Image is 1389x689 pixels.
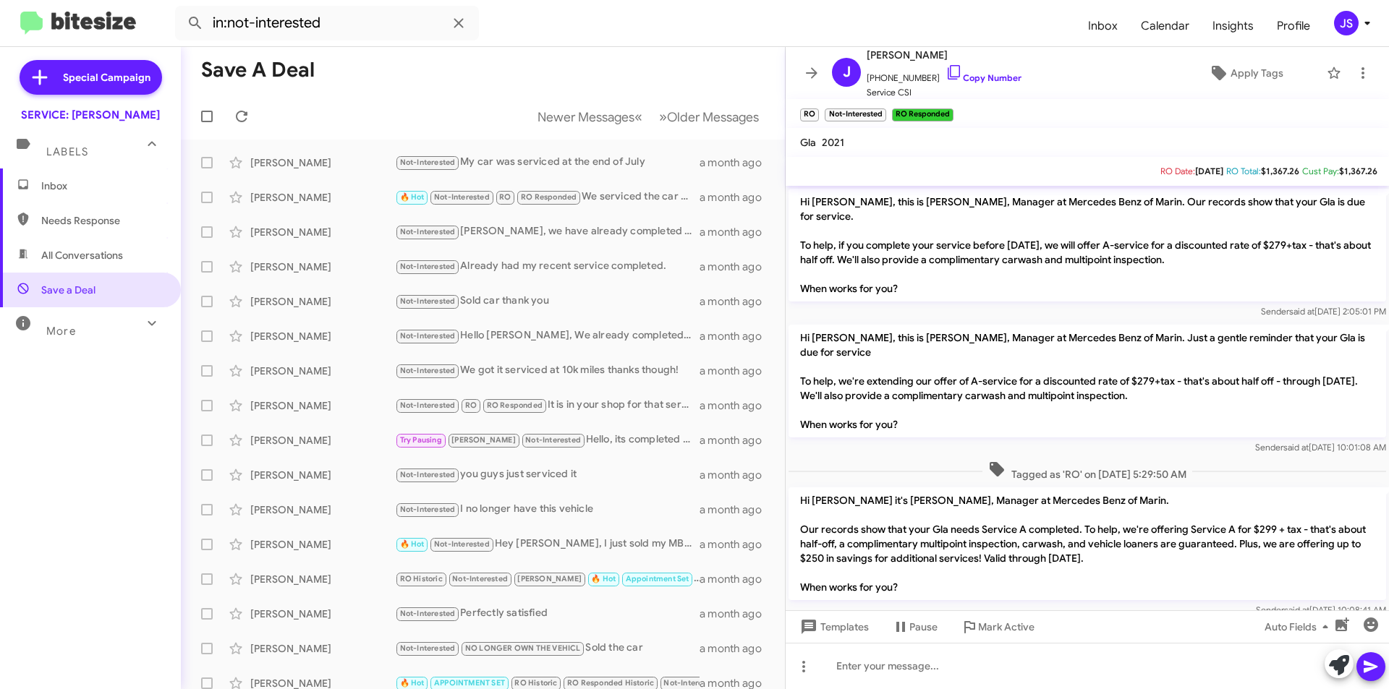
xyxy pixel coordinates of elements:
span: Inbox [1076,5,1129,47]
span: Not-Interested [400,296,456,306]
div: you guys just serviced it [395,466,700,483]
span: RO [499,192,511,202]
span: said at [1289,306,1314,317]
span: RO Responded [487,401,543,410]
button: JS [1322,11,1373,35]
span: Sender [DATE] 2:05:01 PM [1261,306,1386,317]
div: [PERSON_NAME] [250,572,395,586]
span: Not-Interested [400,227,456,236]
span: Insights [1201,5,1265,47]
div: My car was serviced at the end of July [395,154,700,171]
span: Pause [909,614,938,640]
div: JS [1334,11,1359,35]
span: Not-Interested [400,643,456,653]
div: a month ago [700,537,773,552]
input: Search [175,6,479,40]
p: Hi [PERSON_NAME] it's [PERSON_NAME], Manager at Mercedes Benz of Marin. Our records show that you... [789,487,1386,600]
span: 🔥 Hot [400,678,425,688]
span: Inbox [41,179,164,193]
div: a month ago [700,433,773,448]
span: Newer Messages [538,109,634,125]
div: a month ago [700,572,773,586]
span: RO Date: [1160,166,1195,176]
span: Templates [797,614,869,640]
span: RO Responded Historic [567,678,654,688]
span: APPOINTMENT SET [434,678,505,688]
a: Profile [1265,5,1322,47]
div: a month ago [700,502,773,517]
button: Mark Active [949,614,1046,640]
div: a month ago [700,294,773,309]
span: Not-Interested [434,192,490,202]
div: [PERSON_NAME] [250,433,395,448]
div: [PERSON_NAME] [250,468,395,482]
span: Not-Interested [400,505,456,514]
span: [PERSON_NAME] [517,574,582,583]
div: [PERSON_NAME] [250,294,395,309]
button: Next [650,102,768,132]
div: a month ago [700,329,773,343]
div: We serviced the car at your dealership last week. I'm sure they charged much more [395,189,700,205]
small: RO [800,108,819,121]
span: 2021 [822,136,844,149]
span: Gla [800,136,816,149]
span: [PERSON_NAME] [451,435,516,445]
div: [PERSON_NAME], we have already completed a service ([DATE]), and the car is now in for a new fron... [395,223,700,240]
a: Special Campaign [20,60,162,95]
button: Templates [786,614,880,640]
span: Not-Interested [400,331,456,341]
span: [DATE] [1195,166,1223,176]
div: Hey [PERSON_NAME], I just sold my MB C-300. Took advantage of [PERSON_NAME] Tariff wars and sold ... [395,536,700,552]
p: Hi [PERSON_NAME], this is [PERSON_NAME], Manager at Mercedes Benz of Marin. Our records show that... [789,189,1386,301]
div: a month ago [700,468,773,482]
div: a month ago [700,155,773,170]
div: It is in your shop for that service now. And I'd love to save $200 [395,397,700,414]
span: 🔥 Hot [400,539,425,549]
span: Special Campaign [63,70,150,85]
span: » [659,108,667,126]
span: RO Responded [521,192,577,202]
div: I no longer have this vehicle [395,501,700,518]
div: Perfectly satisfied [395,605,700,622]
div: [PERSON_NAME] [250,364,395,378]
span: said at [1283,442,1309,453]
span: Try Pausing [400,435,442,445]
span: Not-Interested [400,401,456,410]
span: Not-Interested [400,262,456,271]
div: Already had my recent service completed. [395,258,700,275]
span: Not-Interested [663,678,719,688]
span: Labels [46,145,88,158]
button: Auto Fields [1253,614,1346,640]
span: Save a Deal [41,283,95,297]
div: a month ago [700,398,773,413]
div: Sold car thank you [395,293,700,309]
div: a month ago [700,260,773,274]
a: Calendar [1129,5,1201,47]
span: 🔥 Hot [591,574,616,583]
span: $1,367.26 [1261,166,1299,176]
div: [PERSON_NAME] [250,641,395,656]
span: Mark Active [978,614,1035,640]
span: Needs Response [41,213,164,228]
div: Hello [PERSON_NAME], We already completed the A service a couple months ago at your service cente... [395,328,700,344]
span: Auto Fields [1265,614,1334,640]
span: Appointment Set [626,574,689,583]
div: [PERSON_NAME] [250,607,395,621]
span: NO LONGER OWN THE VEHICL [465,643,581,653]
div: [PERSON_NAME] [250,502,395,517]
div: [PERSON_NAME] [250,537,395,552]
div: We got it serviced at 10k miles thanks though! [395,362,700,379]
div: [PERSON_NAME] [250,398,395,413]
div: [PERSON_NAME] [250,329,395,343]
a: Copy Number [946,72,1021,83]
span: 🔥 Hot [400,192,425,202]
div: [PERSON_NAME] [250,225,395,239]
span: Older Messages [667,109,759,125]
small: RO Responded [892,108,953,121]
span: Not-Interested [434,539,490,549]
span: « [634,108,642,126]
span: [PERSON_NAME] [867,46,1021,64]
span: RO Historic [514,678,557,688]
